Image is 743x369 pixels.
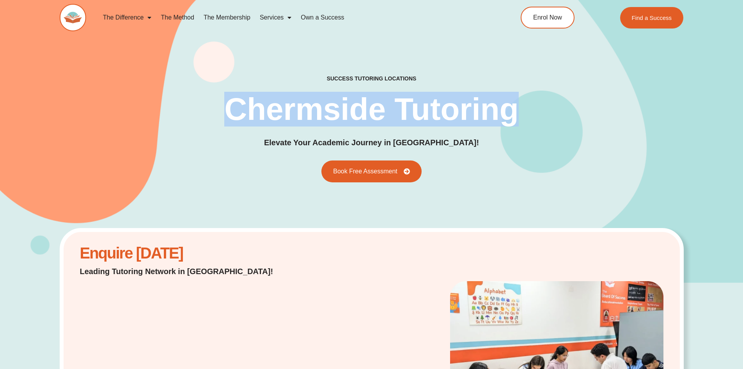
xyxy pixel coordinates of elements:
a: Find a Success [620,7,684,29]
a: Own a Success [296,9,349,27]
h1: Chermside Tutoring [224,94,518,125]
h2: success tutoring locations [327,75,417,82]
h2: Enquire [DATE] [80,248,293,258]
a: Enrol Now [521,7,575,29]
a: The Membership [199,9,255,27]
a: The Method [156,9,199,27]
span: Find a Success [632,15,672,21]
iframe: Chat Widget [613,281,743,369]
a: The Difference [98,9,156,27]
p: Elevate Your Academic Journey in [GEOGRAPHIC_DATA]! [264,137,479,149]
span: Enrol Now [533,14,562,21]
a: Services [255,9,296,27]
span: Book Free Assessment [333,168,397,175]
a: Book Free Assessment [321,160,422,182]
p: Leading Tutoring Network in [GEOGRAPHIC_DATA]! [80,266,293,277]
nav: Menu [98,9,485,27]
